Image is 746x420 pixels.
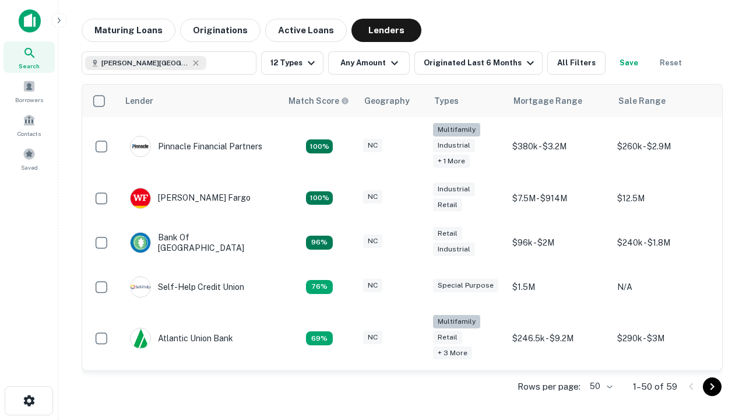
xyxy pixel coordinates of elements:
td: $1.5M [506,265,611,309]
span: Saved [21,163,38,172]
button: Originations [180,19,261,42]
img: picture [131,328,150,348]
h6: Match Score [288,94,347,107]
div: [PERSON_NAME] Fargo [130,188,251,209]
div: Matching Properties: 26, hasApolloMatch: undefined [306,139,333,153]
div: Retail [433,198,462,212]
img: picture [131,277,150,297]
td: $7.5M - $914M [506,176,611,220]
td: $380k - $3.2M [506,117,611,176]
div: Sale Range [618,94,666,108]
td: N/A [611,265,716,309]
div: Bank Of [GEOGRAPHIC_DATA] [130,232,270,253]
div: Geography [364,94,410,108]
div: Retail [433,331,462,344]
span: Contacts [17,129,41,138]
div: Industrial [433,139,475,152]
td: $260k - $2.9M [611,117,716,176]
div: NC [363,331,382,344]
button: All Filters [547,51,606,75]
a: Search [3,41,55,73]
div: Retail [433,227,462,240]
button: Active Loans [265,19,347,42]
a: Contacts [3,109,55,141]
th: Sale Range [611,85,716,117]
div: Lender [125,94,153,108]
div: Self-help Credit Union [130,276,244,297]
img: picture [131,188,150,208]
div: NC [363,235,382,248]
span: [PERSON_NAME][GEOGRAPHIC_DATA], [GEOGRAPHIC_DATA] [101,58,189,68]
div: Industrial [433,243,475,256]
div: Matching Properties: 11, hasApolloMatch: undefined [306,280,333,294]
button: Save your search to get updates of matches that match your search criteria. [610,51,648,75]
div: NC [363,139,382,152]
div: Multifamily [433,123,480,136]
div: NC [363,279,382,292]
button: Maturing Loans [82,19,175,42]
button: Reset [652,51,689,75]
th: Lender [118,85,281,117]
span: Search [19,61,40,71]
div: Capitalize uses an advanced AI algorithm to match your search with the best lender. The match sco... [288,94,349,107]
div: Matching Properties: 15, hasApolloMatch: undefined [306,191,333,205]
img: picture [131,233,150,253]
th: Capitalize uses an advanced AI algorithm to match your search with the best lender. The match sco... [281,85,357,117]
td: $240k - $1.8M [611,220,716,265]
th: Mortgage Range [506,85,611,117]
p: Rows per page: [518,380,580,394]
div: Matching Properties: 10, hasApolloMatch: undefined [306,331,333,345]
div: Matching Properties: 14, hasApolloMatch: undefined [306,236,333,250]
div: Types [434,94,459,108]
div: + 1 more [433,155,470,168]
img: picture [131,136,150,156]
iframe: Chat Widget [688,327,746,383]
div: 50 [585,378,614,395]
div: Mortgage Range [513,94,582,108]
button: Lenders [351,19,421,42]
div: Industrial [433,183,475,196]
div: Multifamily [433,315,480,328]
button: Originated Last 6 Months [414,51,543,75]
div: Pinnacle Financial Partners [130,136,262,157]
td: $96k - $2M [506,220,611,265]
button: Go to next page [703,377,722,396]
button: Any Amount [328,51,410,75]
td: $246.5k - $9.2M [506,309,611,368]
div: NC [363,190,382,204]
th: Geography [357,85,427,117]
div: + 3 more [433,346,472,360]
div: Special Purpose [433,279,498,292]
a: Borrowers [3,75,55,107]
div: Atlantic Union Bank [130,328,233,349]
th: Types [427,85,506,117]
div: Originated Last 6 Months [424,56,537,70]
span: Borrowers [15,95,43,104]
button: 12 Types [261,51,323,75]
p: 1–50 of 59 [633,380,677,394]
img: capitalize-icon.png [19,9,41,33]
td: $12.5M [611,176,716,220]
a: Saved [3,143,55,174]
td: $290k - $3M [611,309,716,368]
